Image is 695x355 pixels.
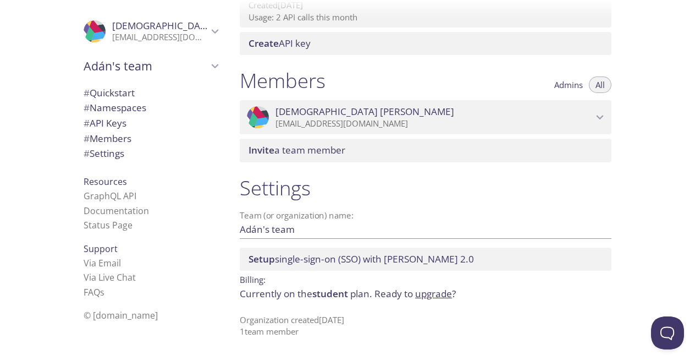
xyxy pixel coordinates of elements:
[240,32,611,55] div: Create API Key
[240,248,611,271] div: Setup SSO
[75,13,227,50] div: Adán Sánchez
[240,100,611,134] div: Adán Sánchez
[75,85,227,101] div: Quickstart
[84,101,146,114] span: Namespaces
[84,101,90,114] span: #
[84,132,131,145] span: Members
[240,287,611,301] p: Currently on the plan.
[75,116,227,131] div: API Keys
[84,132,90,145] span: #
[112,19,291,32] span: [DEMOGRAPHIC_DATA] [PERSON_NAME]
[75,131,227,146] div: Members
[112,32,208,43] p: [EMAIL_ADDRESS][DOMAIN_NAME]
[415,287,452,300] a: upgrade
[249,144,345,156] span: a team member
[249,144,274,156] span: Invite
[240,211,354,220] label: Team (or organization) name:
[84,309,158,321] span: © [DOMAIN_NAME]
[84,271,136,283] a: Via Live Chat
[84,219,133,231] a: Status Page
[84,147,124,160] span: Settings
[240,139,611,162] div: Invite a team member
[249,37,279,50] span: Create
[374,287,456,300] span: Ready to ?
[249,253,275,265] span: Setup
[548,77,589,93] button: Admins
[240,271,611,287] p: Billing:
[84,147,90,160] span: #
[84,117,90,129] span: #
[75,100,227,116] div: Namespaces
[84,257,121,269] a: Via Email
[249,37,311,50] span: API key
[84,86,135,99] span: Quickstart
[84,205,149,217] a: Documentation
[84,58,208,74] span: Adán's team
[75,52,227,80] div: Adán's team
[240,68,326,93] h1: Members
[240,314,611,338] p: Organization created [DATE] 1 team member
[84,190,136,202] a: GraphQL API
[84,117,126,129] span: API Keys
[275,118,593,129] p: [EMAIL_ADDRESS][DOMAIN_NAME]
[240,176,611,200] h1: Settings
[275,106,454,118] span: [DEMOGRAPHIC_DATA] [PERSON_NAME]
[312,287,348,300] span: student
[249,253,474,265] span: single-sign-on (SSO) with [PERSON_NAME] 2.0
[589,77,611,93] button: All
[651,316,684,349] iframe: Help Scout Beacon - Open
[84,286,104,298] a: FAQ
[84,243,118,255] span: Support
[100,286,104,298] span: s
[84,176,127,188] span: Resources
[75,146,227,161] div: Team Settings
[84,86,90,99] span: #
